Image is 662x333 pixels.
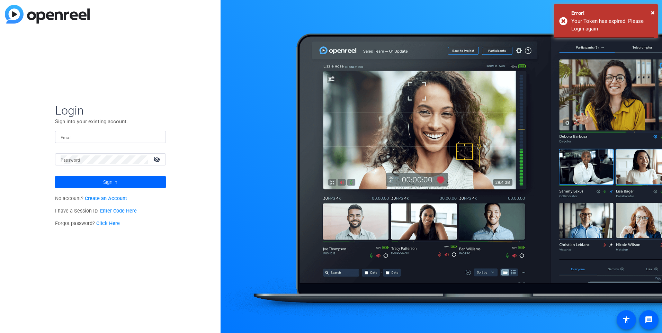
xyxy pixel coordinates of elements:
[571,9,653,17] div: Error!
[61,135,72,140] mat-label: Email
[55,103,166,118] span: Login
[571,17,653,33] div: Your Token has expired. Please Login again
[61,158,80,163] mat-label: Password
[5,5,90,24] img: blue-gradient.svg
[100,208,137,214] a: Enter Code Here
[149,154,166,164] mat-icon: visibility_off
[85,196,127,201] a: Create an Account
[651,7,655,18] button: Close
[645,316,653,324] mat-icon: message
[55,208,137,214] span: I have a Session ID.
[55,220,120,226] span: Forgot password?
[61,133,160,141] input: Enter Email Address
[55,118,166,125] p: Sign into your existing account.
[55,196,127,201] span: No account?
[103,173,117,191] span: Sign in
[96,220,120,226] a: Click Here
[622,316,630,324] mat-icon: accessibility
[651,8,655,17] span: ×
[55,176,166,188] button: Sign in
